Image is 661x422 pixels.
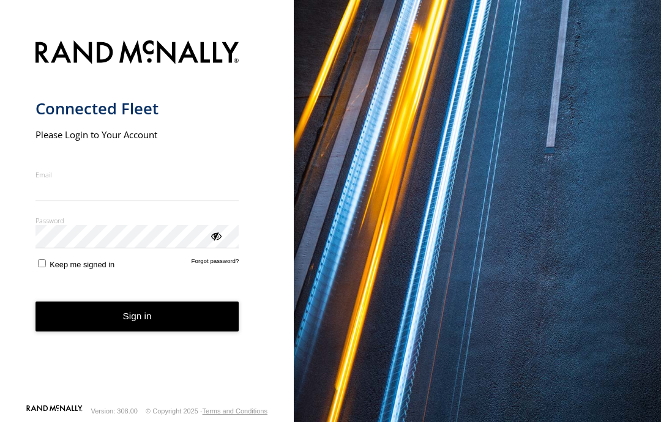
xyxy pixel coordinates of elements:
[91,407,138,415] div: Version: 308.00
[26,405,83,417] a: Visit our Website
[35,216,239,225] label: Password
[209,229,222,242] div: ViewPassword
[35,33,259,404] form: main
[38,259,46,267] input: Keep me signed in
[35,98,239,119] h1: Connected Fleet
[35,170,239,179] label: Email
[35,128,239,141] h2: Please Login to Your Account
[192,257,239,269] a: Forgot password?
[50,260,114,269] span: Keep me signed in
[35,38,239,69] img: Rand McNally
[203,407,267,415] a: Terms and Conditions
[146,407,267,415] div: © Copyright 2025 -
[35,302,239,331] button: Sign in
